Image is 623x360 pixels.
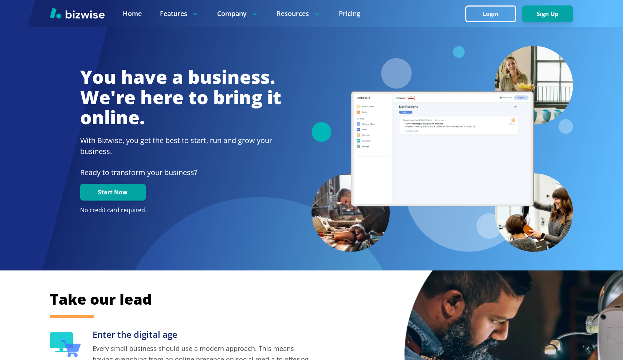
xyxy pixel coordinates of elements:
[80,184,146,201] button: Start Now
[465,11,522,17] a: Login
[80,206,281,214] p: No credit card required.
[339,9,360,18] a: Pricing
[80,135,281,157] h2: With Bizwise, you get the best to start, run and grow your business.
[93,329,311,341] h3: Enter the digital age
[160,9,199,18] p: Features
[80,189,146,196] a: Start Now
[50,8,105,19] img: Bizwise Logo
[80,167,281,178] p: Ready to transform your business?
[522,11,573,17] a: Sign Up
[217,9,258,18] p: Company
[50,289,573,309] h2: Take our lead
[123,9,142,18] a: Home
[80,67,281,128] h1: You have a business. We're here to bring it online.
[277,9,321,18] p: Resources
[522,5,573,22] button: Sign Up
[465,5,516,22] button: Login
[50,332,81,357] img: Enter the digital age Icon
